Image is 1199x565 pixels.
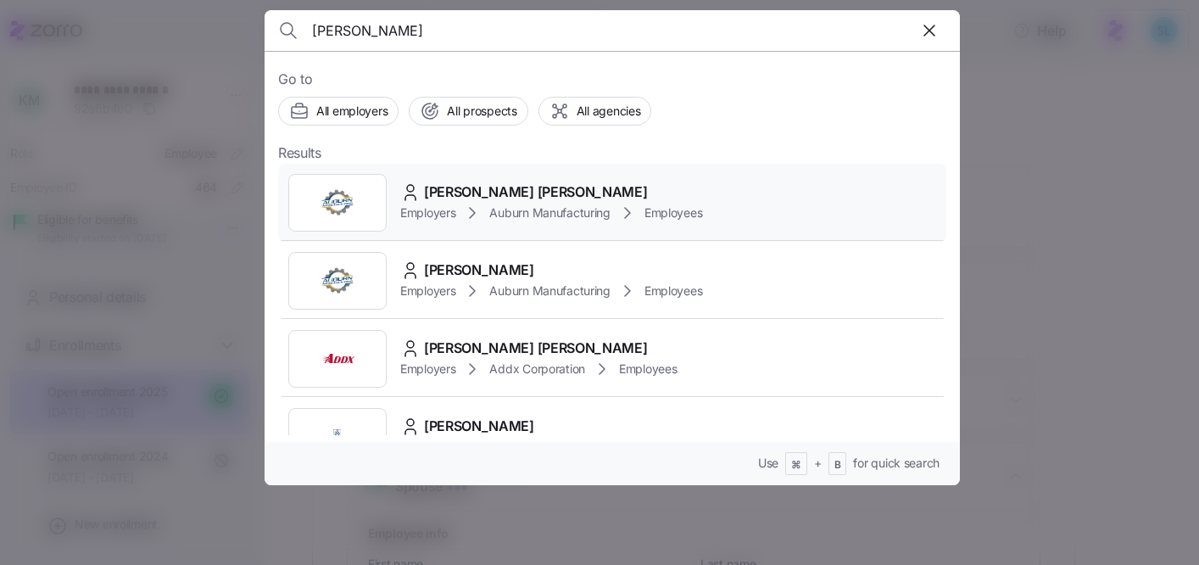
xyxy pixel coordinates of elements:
[400,361,455,378] span: Employers
[538,97,652,126] button: All agencies
[278,97,399,126] button: All employers
[321,186,354,220] img: Employer logo
[834,458,841,473] span: B
[814,455,822,472] span: +
[424,182,647,203] span: [PERSON_NAME] [PERSON_NAME]
[758,455,778,472] span: Use
[489,204,610,221] span: Auburn Manufacturing
[644,282,702,299] span: Employees
[400,204,455,221] span: Employers
[791,458,801,473] span: ⌘
[321,420,354,454] img: Employer logo
[853,455,940,472] span: for quick search
[619,361,677,378] span: Employees
[424,260,534,281] span: [PERSON_NAME]
[278,69,946,90] span: Go to
[577,103,641,120] span: All agencies
[644,204,702,221] span: Employees
[424,338,647,359] span: [PERSON_NAME] [PERSON_NAME]
[321,342,354,376] img: Employer logo
[489,282,610,299] span: Auburn Manufacturing
[316,103,388,120] span: All employers
[424,416,534,437] span: [PERSON_NAME]
[409,97,527,126] button: All prospects
[278,143,321,164] span: Results
[489,361,585,378] span: Addx Corporation
[400,282,455,299] span: Employers
[447,103,516,120] span: All prospects
[321,264,354,298] img: Employer logo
